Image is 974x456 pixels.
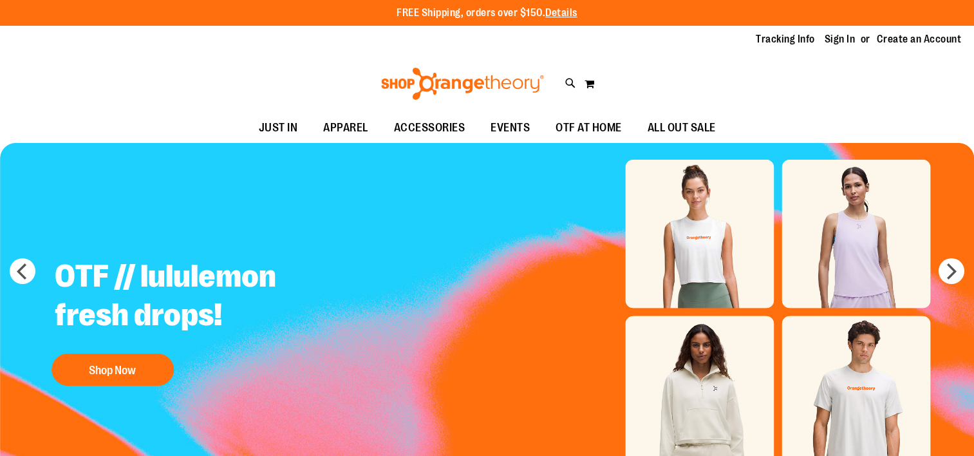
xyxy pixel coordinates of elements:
[939,258,964,284] button: next
[397,6,577,21] p: FREE Shipping, orders over $150.
[877,32,962,46] a: Create an Account
[45,247,365,347] h2: OTF // lululemon fresh drops!
[545,7,577,19] a: Details
[825,32,856,46] a: Sign In
[648,113,716,142] span: ALL OUT SALE
[259,113,298,142] span: JUST IN
[379,68,546,100] img: Shop Orangetheory
[394,113,465,142] span: ACCESSORIES
[556,113,622,142] span: OTF AT HOME
[323,113,368,142] span: APPAREL
[491,113,530,142] span: EVENTS
[10,258,35,284] button: prev
[52,354,174,386] button: Shop Now
[756,32,815,46] a: Tracking Info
